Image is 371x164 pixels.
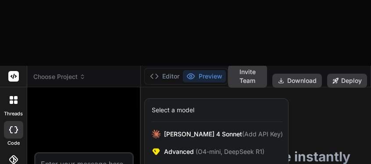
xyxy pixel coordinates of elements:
span: (Add API Key) [242,130,283,138]
div: Select a model [152,106,194,114]
span: [PERSON_NAME] 4 Sonnet [164,130,283,139]
span: Advanced [164,147,264,156]
span: (O4-mini, DeepSeek R1) [194,148,264,155]
label: threads [4,110,23,118]
label: code [7,139,20,147]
